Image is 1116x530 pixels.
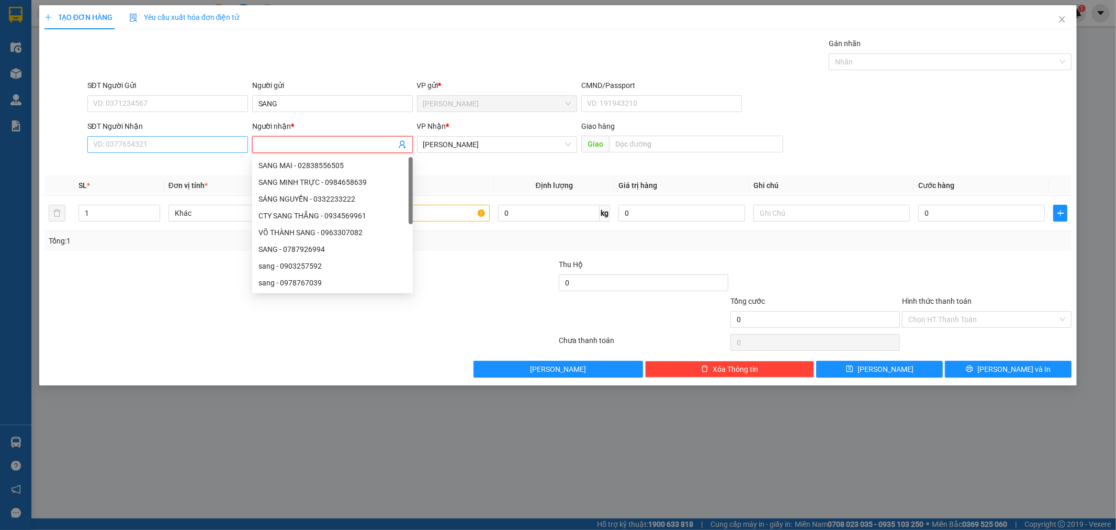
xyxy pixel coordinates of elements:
b: [PERSON_NAME] [13,68,59,117]
div: CMND/Passport [581,80,742,91]
span: SL [78,181,87,190]
button: delete [49,205,65,222]
div: SANG MINH TRỰC - 0984658639 [258,176,407,188]
div: SANG - 0787926994 [252,241,413,258]
span: Đơn vị tính [168,181,208,190]
div: sang - 0903257592 [258,260,407,272]
div: SĐT Người Nhận [87,120,248,132]
div: sang - 0978767039 [252,274,413,291]
div: SANG MAI - 02838556505 [252,157,413,174]
span: delete [701,365,708,373]
img: logo.jpg [13,13,65,65]
div: VP gửi [417,80,578,91]
span: VP Nhận [417,122,446,130]
div: sang - 0978767039 [258,277,407,289]
div: Tên không hợp lệ [252,154,413,166]
li: (c) 2017 [88,50,144,63]
div: SÁNG NGUYỄN - 0332233222 [252,191,413,207]
span: plus [44,14,52,21]
th: Ghi chú [749,175,914,196]
b: [DOMAIN_NAME] [88,40,144,48]
button: plus [1053,205,1067,222]
span: [PERSON_NAME] [858,363,914,375]
div: SĐT Người Gửi [87,80,248,91]
label: Gán nhãn [829,39,861,48]
button: printer[PERSON_NAME] và In [945,361,1072,378]
div: CTY SANG THẮNG - 0934569961 [258,210,407,222]
div: SÁNG NGUYỄN - 0332233222 [258,193,407,205]
span: [PERSON_NAME] [530,363,586,375]
div: Người gửi [252,80,413,91]
span: Giao hàng [581,122,615,130]
div: CTY SANG THẮNG - 0934569961 [252,207,413,224]
div: Chưa thanh toán [558,335,730,353]
span: Định lượng [536,181,573,190]
span: printer [966,365,973,373]
span: Cước hàng [918,181,954,190]
input: Ghi Chú [753,205,910,222]
button: [PERSON_NAME] [474,361,643,378]
div: SANG MAI - 02838556505 [258,160,407,171]
div: Tổng: 1 [49,235,431,247]
span: plus [1054,209,1067,217]
span: Giao [581,136,609,152]
span: user-add [398,140,407,149]
label: Hình thức thanh toán [902,297,972,305]
img: logo.jpg [114,13,139,38]
div: VÕ THÀNH SANG - 0963307082 [258,227,407,238]
span: Tổng cước [730,297,765,305]
span: [PERSON_NAME] và In [977,363,1051,375]
button: save[PERSON_NAME] [816,361,943,378]
div: SANG MINH TRỰC - 0984658639 [252,174,413,191]
b: BIÊN NHẬN GỬI HÀNG [67,15,100,83]
span: save [846,365,853,373]
span: Yêu cầu xuất hóa đơn điện tử [129,13,240,21]
span: Xóa Thông tin [713,363,758,375]
div: sang - 0903257592 [252,258,413,274]
span: Khác [175,205,319,221]
span: Giá trị hàng [618,181,657,190]
input: Dọc đường [609,136,783,152]
span: Thu Hộ [559,260,583,269]
span: Phạm Ngũ Lão [423,137,571,152]
span: Lê Hồng Phong [423,96,571,112]
button: deleteXóa Thông tin [645,361,815,378]
span: kg [600,205,610,222]
button: Close [1047,5,1077,35]
div: SANG - 0787926994 [258,244,407,255]
input: 0 [618,205,745,222]
img: icon [129,14,138,22]
span: close [1058,15,1066,24]
div: Người nhận [252,120,413,132]
div: VÕ THÀNH SANG - 0963307082 [252,224,413,241]
span: TẠO ĐƠN HÀNG [44,13,112,21]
